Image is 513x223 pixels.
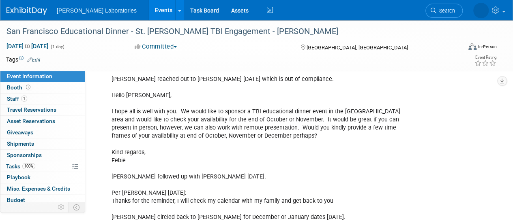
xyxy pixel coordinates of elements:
[474,55,496,59] div: Event Rating
[69,202,85,212] td: Toggle Event Tabs
[50,44,64,49] span: (1 day)
[7,185,70,192] span: Misc. Expenses & Credits
[0,138,85,149] a: Shipments
[425,4,463,18] a: Search
[0,161,85,172] a: Tasks100%
[0,127,85,138] a: Giveaways
[0,116,85,127] a: Asset Reservations
[0,172,85,183] a: Playbook
[425,42,497,54] div: Event Format
[24,43,31,49] span: to
[468,43,477,50] img: Format-Inperson.png
[0,82,85,93] a: Booth
[4,24,455,39] div: San Francisco Educational Dinner - St. [PERSON_NAME] TBI Engagement - [PERSON_NAME]
[0,150,85,161] a: Sponsorships
[22,163,35,169] span: 100%
[0,71,85,82] a: Event Information
[0,93,85,104] a: Staff1
[436,8,455,14] span: Search
[6,55,41,64] td: Tags
[7,140,34,147] span: Shipments
[7,96,27,102] span: Staff
[7,197,25,203] span: Budget
[478,44,497,50] div: In-Person
[7,84,32,91] span: Booth
[54,202,69,212] td: Personalize Event Tab Strip
[6,163,35,170] span: Tasks
[21,96,27,102] span: 1
[7,174,30,181] span: Playbook
[7,152,42,158] span: Sponsorships
[27,57,41,63] a: Edit
[132,42,180,51] button: Committed
[0,195,85,206] a: Budget
[473,3,489,18] img: Tisha Davis
[7,118,55,124] span: Asset Reservations
[7,73,52,79] span: Event Information
[6,7,47,15] img: ExhibitDay
[0,183,85,194] a: Misc. Expenses & Credits
[7,106,56,113] span: Travel Reservations
[306,45,408,51] span: [GEOGRAPHIC_DATA], [GEOGRAPHIC_DATA]
[24,84,32,90] span: Booth not reserved yet
[7,129,33,136] span: Giveaways
[6,42,49,50] span: [DATE] [DATE]
[57,7,137,14] span: [PERSON_NAME] Laboratories
[0,104,85,115] a: Travel Reservations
